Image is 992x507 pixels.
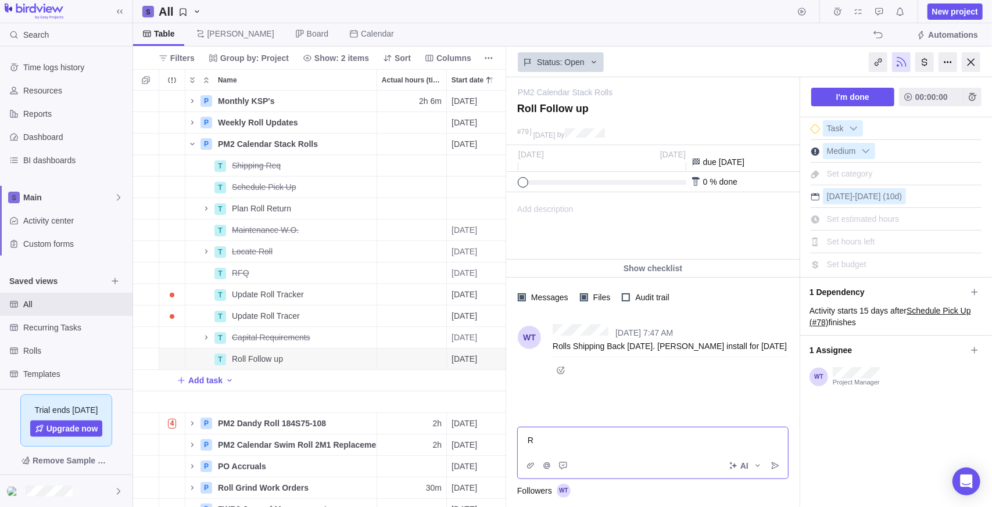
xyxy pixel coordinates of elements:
[177,372,223,389] span: Add task
[232,289,304,300] span: Update Roll Tracker
[557,131,565,139] span: by
[555,458,571,474] span: Request approval
[159,305,185,327] div: Trouble indication
[452,332,477,343] span: [DATE]
[703,157,744,167] span: due [DATE]
[420,50,476,66] span: Columns
[227,327,377,348] div: Capital Requirements
[377,434,447,456] div: Actual hours (timelogs)
[827,237,875,246] span: Set hours left
[710,177,737,186] span: % done
[214,203,226,215] div: T
[452,439,477,451] span: [DATE]
[740,460,749,472] span: AI
[528,436,533,445] span: R
[23,154,128,166] span: BI dashboards
[232,246,273,257] span: Locate Roll
[452,353,477,365] span: [DATE]
[159,391,185,413] div: Trouble indication
[185,220,377,241] div: Name
[218,95,274,107] span: Monthly KSP's
[159,477,185,499] div: Trouble indication
[214,354,226,365] div: T
[159,348,185,370] div: Trouble indication
[214,225,226,236] div: T
[452,224,477,236] span: [DATE]
[452,310,477,322] span: [DATE]
[377,91,447,112] div: Actual hours (timelogs)
[927,3,983,20] span: New project
[7,484,21,498] div: Wyatt Trostle
[232,353,283,365] span: Roll Follow up
[232,181,296,193] span: Schedule Pick Up
[159,413,185,434] div: Trouble indication
[829,3,846,20] span: Time logs
[185,305,377,327] div: Name
[227,284,377,305] div: Update Roll Tracker
[810,306,971,327] a: Schedule Pick Up (#78)
[30,420,103,437] a: Upgrade now
[447,348,517,370] div: Start date
[159,327,185,348] div: Trouble indication
[185,72,199,88] span: Expand
[836,90,869,104] span: I'm done
[382,74,442,86] span: Actual hours (timelogs)
[218,482,309,494] span: Roll Grind Work Orders
[395,52,411,64] span: Sort
[703,177,708,186] span: 0
[154,28,175,39] span: Table
[533,131,556,139] span: [DATE]
[377,220,447,241] div: Actual hours (timelogs)
[447,391,517,413] div: Start date
[185,456,377,477] div: Name
[23,192,114,203] span: Main
[227,177,377,197] div: Schedule Pick Up
[154,50,199,66] span: Filters
[159,155,185,177] div: Trouble indication
[553,362,569,378] span: Add reaction
[827,169,873,178] span: Set category
[185,241,377,263] div: Name
[163,415,181,432] span: Number of activities at risk
[232,224,299,236] span: Maintenance W.O.
[939,52,957,72] div: More actions
[159,177,185,198] div: Trouble indication
[447,91,517,112] div: Start date
[9,451,123,470] span: Remove Sample Data
[377,327,447,348] div: Actual hours (timelogs)
[214,182,226,193] div: T
[5,3,63,20] img: logo
[377,91,446,112] div: 2h 6m
[436,52,471,64] span: Columns
[232,160,281,171] span: Shipping Req
[199,72,213,88] span: Collapse
[823,120,863,136] div: Task
[185,434,377,456] div: Name
[537,56,585,68] span: Status: Open
[159,91,185,112] div: Trouble indication
[932,6,978,17] span: New project
[426,482,442,494] span: 30m
[518,87,613,98] a: PM2 Calendar Stack Rolls
[213,70,377,90] div: Name
[447,155,517,177] div: Start date
[452,289,477,300] span: [DATE]
[214,160,226,172] div: T
[892,9,908,18] a: Notifications
[452,461,477,472] span: [DATE]
[159,220,185,241] div: Trouble indication
[185,477,377,499] div: Name
[159,434,185,456] div: Trouble indication
[227,348,377,369] div: Roll Follow up
[23,322,128,333] span: Recurring Tasks
[810,305,983,328] div: Activity starts 15 days after finishes
[447,134,517,155] div: Start date
[871,9,887,18] a: Approval requests
[200,117,212,128] div: P
[447,434,517,456] div: Start date
[227,305,377,326] div: Update Roll Tracer
[377,413,446,434] div: 2h
[869,52,887,72] div: Copy link
[168,419,177,429] span: 4
[507,193,574,259] span: Add description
